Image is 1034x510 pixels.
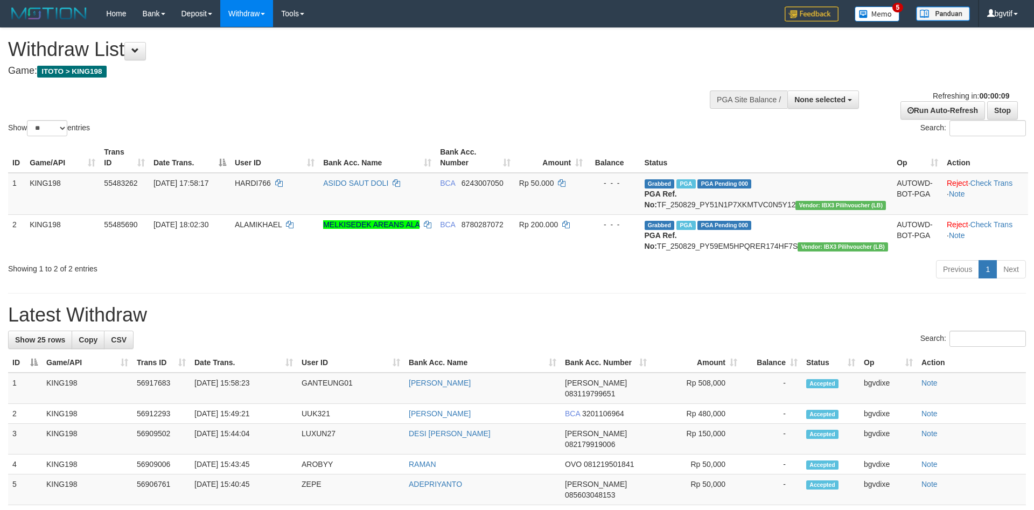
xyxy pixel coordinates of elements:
span: [DATE] 17:58:17 [153,179,208,187]
img: Feedback.jpg [785,6,839,22]
th: Date Trans.: activate to sort column ascending [190,353,297,373]
a: ADEPRIYANTO [409,480,462,488]
img: MOTION_logo.png [8,5,90,22]
td: - [742,404,802,424]
a: MELKISEDEK AREANS ALA [323,220,420,229]
a: Stop [987,101,1018,120]
td: KING198 [25,214,100,256]
span: Copy 082179919006 to clipboard [565,440,615,449]
td: bgvdixe [860,474,917,505]
span: BCA [440,220,455,229]
th: ID: activate to sort column descending [8,353,42,373]
span: Grabbed [645,221,675,230]
td: Rp 508,000 [651,373,742,404]
a: 1 [979,260,997,278]
td: Rp 50,000 [651,474,742,505]
td: UUK321 [297,404,404,424]
th: Op: activate to sort column ascending [892,142,942,173]
td: KING198 [25,173,100,215]
td: 1 [8,373,42,404]
span: HARDI766 [235,179,271,187]
th: Trans ID: activate to sort column ascending [100,142,149,173]
td: - [742,373,802,404]
span: Rp 200.000 [519,220,558,229]
h1: Latest Withdraw [8,304,1026,326]
td: TF_250829_PY51N1P7XKMTVC0N5Y12 [640,173,893,215]
td: - [742,474,802,505]
a: Note [921,480,938,488]
span: OVO [565,460,582,469]
td: LUXUN27 [297,424,404,455]
th: Game/API: activate to sort column ascending [25,142,100,173]
td: [DATE] 15:58:23 [190,373,297,404]
a: Note [949,190,965,198]
span: ALAMIKHAEL [235,220,282,229]
td: [DATE] 15:40:45 [190,474,297,505]
a: Reject [947,179,968,187]
span: Marked by bgvdixe [676,221,695,230]
span: Accepted [806,480,839,490]
a: Note [949,231,965,240]
a: Note [921,409,938,418]
td: GANTEUNG01 [297,373,404,404]
th: Action [942,142,1028,173]
button: None selected [787,90,859,109]
th: Date Trans.: activate to sort column descending [149,142,230,173]
th: Bank Acc. Number: activate to sort column ascending [561,353,651,373]
span: Accepted [806,430,839,439]
th: Balance [587,142,640,173]
th: User ID: activate to sort column ascending [230,142,319,173]
td: - [742,424,802,455]
a: Previous [936,260,979,278]
td: [DATE] 15:43:45 [190,455,297,474]
span: [PERSON_NAME] [565,480,627,488]
h1: Withdraw List [8,39,679,60]
span: Accepted [806,460,839,470]
td: 56912293 [132,404,190,424]
b: PGA Ref. No: [645,231,677,250]
td: 5 [8,474,42,505]
a: Note [921,429,938,438]
span: Copy [79,336,97,344]
th: Op: activate to sort column ascending [860,353,917,373]
td: 4 [8,455,42,474]
a: Reject [947,220,968,229]
td: [DATE] 15:44:04 [190,424,297,455]
td: KING198 [42,455,132,474]
a: CSV [104,331,134,349]
label: Search: [920,120,1026,136]
a: Check Trans [970,220,1013,229]
td: 56906761 [132,474,190,505]
td: KING198 [42,474,132,505]
th: Bank Acc. Number: activate to sort column ascending [436,142,515,173]
td: KING198 [42,424,132,455]
td: 56909502 [132,424,190,455]
th: Bank Acc. Name: activate to sort column ascending [319,142,436,173]
td: ZEPE [297,474,404,505]
td: - [742,455,802,474]
td: AROBYY [297,455,404,474]
th: Amount: activate to sort column ascending [515,142,587,173]
th: User ID: activate to sort column ascending [297,353,404,373]
th: ID [8,142,25,173]
td: KING198 [42,373,132,404]
td: Rp 480,000 [651,404,742,424]
span: Copy 085603048153 to clipboard [565,491,615,499]
div: - - - [591,178,635,188]
strong: 00:00:09 [979,92,1009,100]
a: Note [921,379,938,387]
img: Button%20Memo.svg [855,6,900,22]
a: ASIDO SAUT DOLI [323,179,388,187]
span: Copy 3201106964 to clipboard [582,409,624,418]
td: 56917683 [132,373,190,404]
span: [PERSON_NAME] [565,429,627,438]
div: Showing 1 to 2 of 2 entries [8,259,423,274]
th: Status [640,142,893,173]
span: Copy 083119799651 to clipboard [565,389,615,398]
td: · · [942,173,1028,215]
span: BCA [565,409,580,418]
span: Grabbed [645,179,675,188]
td: · · [942,214,1028,256]
input: Search: [949,331,1026,347]
a: Check Trans [970,179,1013,187]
